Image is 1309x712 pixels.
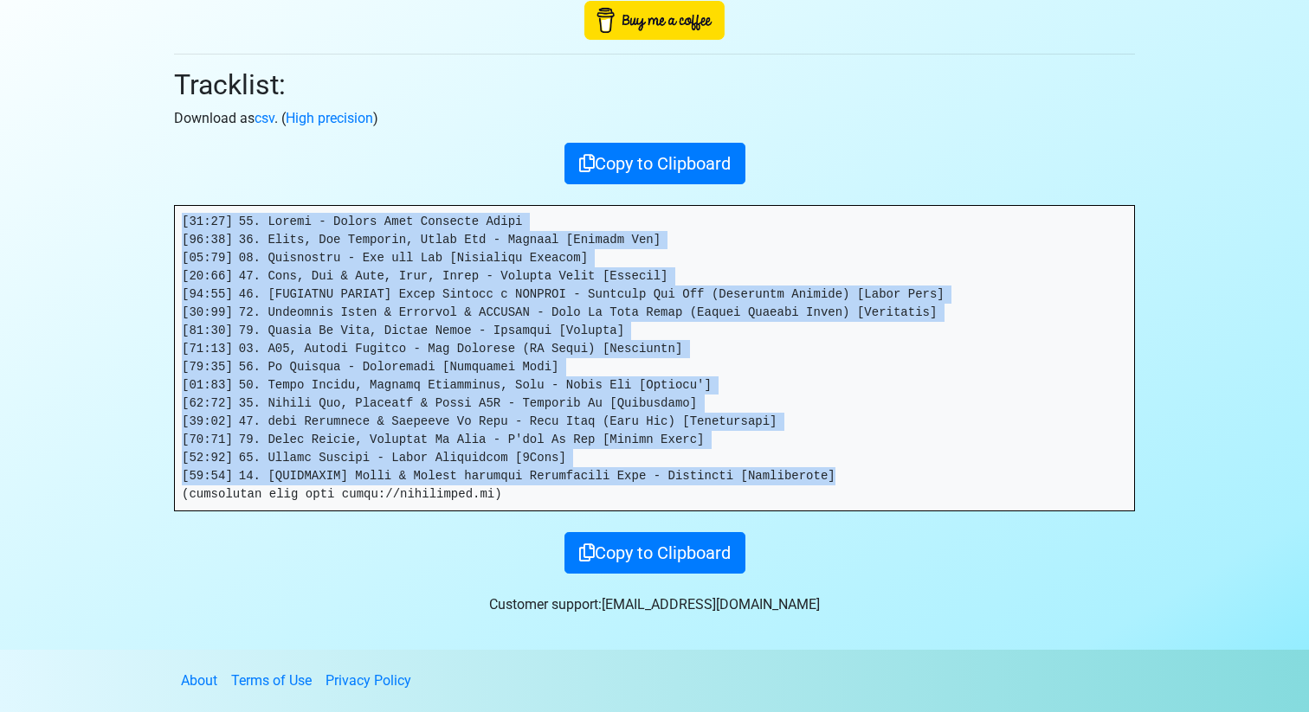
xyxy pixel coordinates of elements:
h2: Tracklist: [174,68,1135,101]
a: High precision [286,110,373,126]
a: About [181,672,217,689]
button: Copy to Clipboard [564,143,745,184]
img: Buy Me A Coffee [584,1,725,40]
pre: [31:27] 55. Loremi - Dolors Amet Consecte Adipi [96:38] 36. Elits, Doe Temporin, Utlab Etd - Magn... [175,206,1134,510]
a: Privacy Policy [326,672,411,689]
a: Terms of Use [231,672,312,689]
p: Download as . ( ) [174,108,1135,129]
button: Copy to Clipboard [564,532,745,574]
a: csv [255,110,274,126]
